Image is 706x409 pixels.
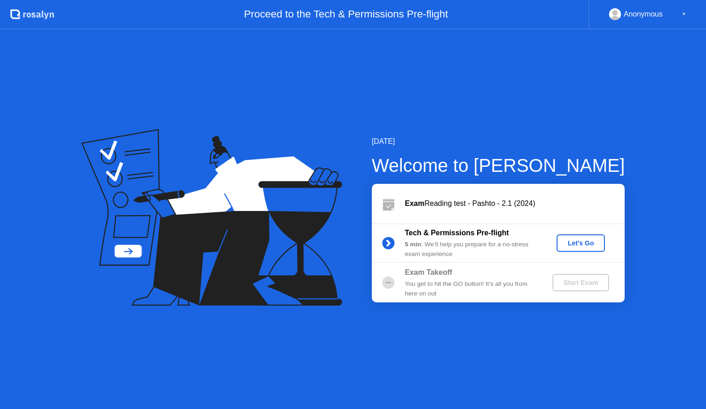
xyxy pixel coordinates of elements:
button: Start Exam [552,274,609,291]
button: Let's Go [557,234,605,252]
b: Tech & Permissions Pre-flight [405,229,509,237]
div: You get to hit the GO button! It’s all you from here on out [405,279,537,298]
div: [DATE] [372,136,625,147]
div: Reading test - Pashto - 2.1 (2024) [405,198,625,209]
div: Welcome to [PERSON_NAME] [372,152,625,179]
div: Anonymous [624,8,663,20]
div: ▼ [682,8,686,20]
div: Start Exam [556,279,605,286]
div: : We’ll help you prepare for a no-stress exam experience [405,240,537,259]
b: Exam Takeoff [405,268,452,276]
b: Exam [405,199,425,207]
div: Let's Go [560,239,601,247]
b: 5 min [405,241,421,248]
